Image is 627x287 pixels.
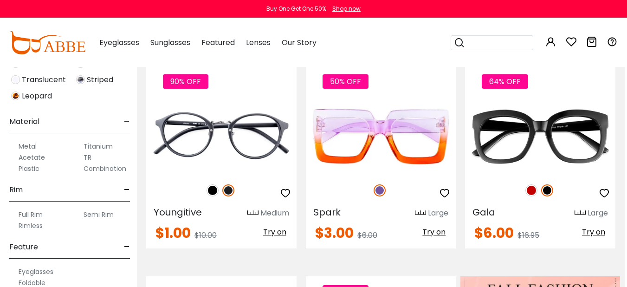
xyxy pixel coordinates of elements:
img: size ruler [247,210,259,217]
label: Titanium [84,141,113,152]
img: Black [541,184,553,196]
img: Black Gala - Plastic ,Universal Bridge Fit [465,99,615,174]
label: Eyeglasses [19,266,53,277]
div: Large [588,208,608,219]
img: abbeglasses.com [9,31,85,54]
span: Try on [582,227,605,237]
span: Featured [201,37,235,48]
label: TR [84,152,91,163]
span: Striped [87,74,113,85]
span: 50% OFF [323,74,368,89]
span: Our Story [282,37,317,48]
span: Material [9,111,39,133]
span: Try on [422,227,446,237]
span: $10.00 [194,230,217,241]
img: size ruler [575,210,586,217]
button: Try on [420,226,448,238]
span: Feature [9,236,38,258]
span: $3.00 [315,223,354,243]
span: Eyeglasses [99,37,139,48]
span: Sunglasses [150,37,190,48]
span: 64% OFF [482,74,528,89]
div: Large [428,208,448,219]
label: Semi Rim [84,209,114,220]
img: Matte Black [222,184,234,196]
img: Black [207,184,219,196]
label: Plastic [19,163,39,174]
label: Full Rim [19,209,43,220]
span: $6.00 [357,230,377,241]
span: 90% OFF [163,74,208,89]
img: size ruler [415,210,426,217]
span: $16.95 [517,230,539,241]
img: Matte-black Youngitive - Plastic ,Adjust Nose Pads [146,99,297,174]
span: - [124,179,130,201]
button: Try on [260,226,289,238]
label: Acetate [19,152,45,163]
span: Gala [472,206,495,219]
div: Buy One Get One 50% [266,5,326,13]
div: Medium [260,208,289,219]
span: Translucent [22,74,66,85]
button: Try on [579,226,608,238]
span: Try on [263,227,286,237]
span: Lenses [246,37,271,48]
a: Shop now [328,5,361,13]
span: - [124,236,130,258]
label: Combination [84,163,126,174]
span: Spark [313,206,341,219]
span: $6.00 [474,223,514,243]
img: Striped [76,75,85,84]
label: Rimless [19,220,43,231]
img: Translucent [11,75,20,84]
div: Shop now [332,5,361,13]
img: Purple [374,184,386,196]
img: Red [525,184,537,196]
span: - [124,111,130,133]
span: Leopard [22,91,52,102]
label: Metal [19,141,37,152]
span: $1.00 [155,223,191,243]
img: Leopard [11,91,20,100]
img: Purple Spark - Plastic ,Universal Bridge Fit [306,99,456,174]
span: Youngitive [154,206,202,219]
span: Rim [9,179,23,201]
